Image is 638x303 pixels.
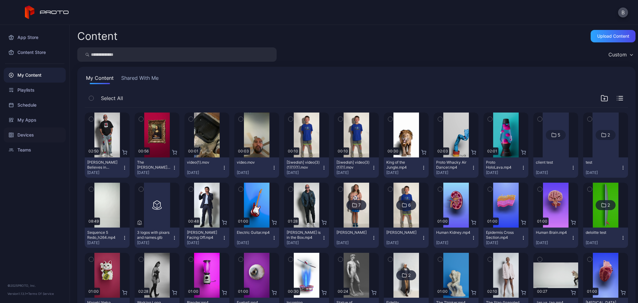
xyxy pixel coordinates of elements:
[87,170,122,175] div: [DATE]
[607,132,610,138] div: 2
[85,228,130,248] button: Sequence 5 Redo_h264.mp4[DATE]
[101,94,123,102] span: Select All
[436,240,471,245] div: [DATE]
[237,240,272,245] div: [DATE]
[28,292,54,296] a: Terms Of Service
[583,157,628,178] button: test[DATE]
[237,170,272,175] div: [DATE]
[536,230,570,235] div: Human Brain.mp4
[284,157,329,178] button: [Swedish] video(3) (1)(1)(1).mov[DATE]
[87,230,121,240] div: Sequence 5 Redo_h264.mp4
[336,240,371,245] div: [DATE]
[558,132,560,138] div: 5
[137,160,171,170] div: The Mona Lisa.mp4
[287,240,321,245] div: [DATE]
[486,230,520,240] div: Epidermis Cross Section.mp4
[586,230,620,235] div: deloitte test
[187,170,222,175] div: [DATE]
[483,157,528,178] button: Proto HoloLava.mp4[DATE]
[184,228,229,248] button: [PERSON_NAME] Facing Off.mp4[DATE]
[85,74,115,84] button: My Content
[486,160,520,170] div: Proto HoloLava.mp4
[4,68,66,83] a: My Content
[436,230,470,235] div: Human Kidney.mp4
[586,170,621,175] div: [DATE]
[384,157,429,178] button: King of the Jungle.mp4[DATE]
[4,30,66,45] a: App Store
[135,228,179,248] button: 3 logos with pixars and names.glb[DATE]
[7,283,62,288] div: © 2025 PROTO, Inc.
[287,160,321,170] div: [Swedish] video(3) (1)(1)(1).mov
[120,74,160,84] button: Shared With Me
[386,170,421,175] div: [DATE]
[4,113,66,127] a: My Apps
[4,127,66,142] a: Devices
[436,170,471,175] div: [DATE]
[4,98,66,113] a: Schedule
[287,230,321,240] div: Howie Mandel is in the Box.mp4
[536,240,571,245] div: [DATE]
[187,240,222,245] div: [DATE]
[583,228,628,248] button: deloitte test[DATE]
[7,292,28,296] span: Version 1.13.1 •
[586,240,621,245] div: [DATE]
[536,160,570,165] div: client test
[618,7,628,17] button: B
[436,160,470,170] div: Proto Whacky Air Dancer.mp4
[608,51,627,58] div: Custom
[77,31,117,41] div: Content
[334,157,379,178] button: [Swedish] video(3) (1)(1).mov[DATE]
[591,30,636,42] button: Upload Content
[87,160,121,170] div: Howie Mandel Believes in Proto.mp4
[486,240,521,245] div: [DATE]
[536,170,571,175] div: [DATE]
[605,47,636,62] button: Custom
[434,157,478,178] button: Proto Whacky Air Dancer.mp4[DATE]
[486,170,521,175] div: [DATE]
[237,230,271,235] div: Electric Guitar.mp4
[4,83,66,98] a: Playlists
[135,157,179,178] button: The [PERSON_NAME] [PERSON_NAME].mp4[DATE]
[187,160,221,165] div: video(1).mov
[336,160,371,170] div: [Swedish] video(3) (1)(1).mov
[533,228,578,248] button: Human Brain.mp4[DATE]
[234,157,279,178] button: video.mov[DATE]
[408,202,411,208] div: 6
[4,142,66,157] a: Teams
[137,230,171,240] div: 3 logos with pixars and names.glb
[234,228,279,248] button: Electric Guitar.mp4[DATE]
[408,272,411,278] div: 2
[334,228,379,248] button: [PERSON_NAME][DATE]
[386,160,421,170] div: King of the Jungle.mp4
[187,230,221,240] div: Manny Pacquiao Facing Off.mp4
[336,230,371,235] div: Reese
[87,240,122,245] div: [DATE]
[284,228,329,248] button: [PERSON_NAME] is in the Box.mp4[DATE]
[607,202,610,208] div: 2
[184,157,229,178] button: video(1).mov[DATE]
[386,240,421,245] div: [DATE]
[287,170,321,175] div: [DATE]
[386,230,421,235] div: Cole
[597,34,629,39] div: Upload Content
[434,228,478,248] button: Human Kidney.mp4[DATE]
[384,228,429,248] button: [PERSON_NAME][DATE]
[586,160,620,165] div: test
[137,170,172,175] div: [DATE]
[85,157,130,178] button: [PERSON_NAME] Believes in Proto.mp4[DATE]
[483,228,528,248] button: Epidermis Cross Section.mp4[DATE]
[237,160,271,165] div: video.mov
[533,157,578,178] button: client test[DATE]
[336,170,371,175] div: [DATE]
[358,202,361,208] div: 7
[137,240,172,245] div: [DATE]
[4,45,66,60] a: Content Store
